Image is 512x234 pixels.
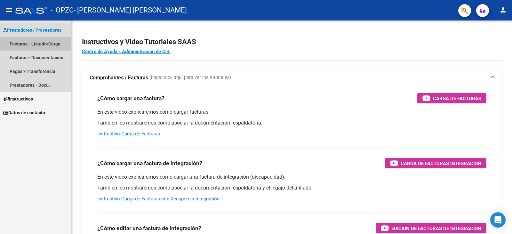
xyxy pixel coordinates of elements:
[97,196,220,202] a: Instructivo Carga de Facturas con Recupero x Integración
[97,173,486,181] p: En este video explicaremos cómo cargar una factura de integración (discapacidad).
[3,27,61,34] span: Prestadores / Proveedores
[82,68,502,88] mat-expansion-panel-header: Comprobantes / Facturas (haga click aquí para ver los tutoriales)
[433,94,481,102] span: Carga de Facturas
[417,93,486,103] button: Carga de Facturas
[149,74,231,81] span: (haga click aquí para ver los tutoriales)
[376,223,486,233] button: Edición de Facturas de integración
[499,6,507,14] mat-icon: person
[97,94,164,103] h3: ¿Cómo cargar una factura?
[97,159,202,168] h3: ¿Cómo cargar una factura de integración?
[490,212,506,228] div: Open Intercom Messenger
[82,36,502,48] h2: Instructivos y Video Tutoriales SAAS
[97,131,160,137] a: Instructivo Carga de Facturas
[90,74,148,81] strong: Comprobantes / Facturas
[97,109,486,116] p: En este video explicaremos cómo cargar facturas.
[97,184,486,191] p: También les mostraremos cómo asociar la documentación respaldatoria y el legajo del afiliado.
[401,159,481,167] span: Carga de Facturas Integración
[97,224,201,233] h3: ¿Cómo editar una factura de integración?
[97,119,486,126] p: También les mostraremos cómo asociar la documentación respaldatoria.
[3,109,45,116] span: Datos de contacto
[82,49,171,54] a: Centro de Ayuda - Administración de O.S.
[51,3,74,17] span: - OPZC
[5,6,13,14] mat-icon: menu
[391,224,481,232] span: Edición de Facturas de integración
[385,158,486,168] button: Carga de Facturas Integración
[74,3,187,17] span: - [PERSON_NAME] [PERSON_NAME]
[3,95,33,102] span: Instructivos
